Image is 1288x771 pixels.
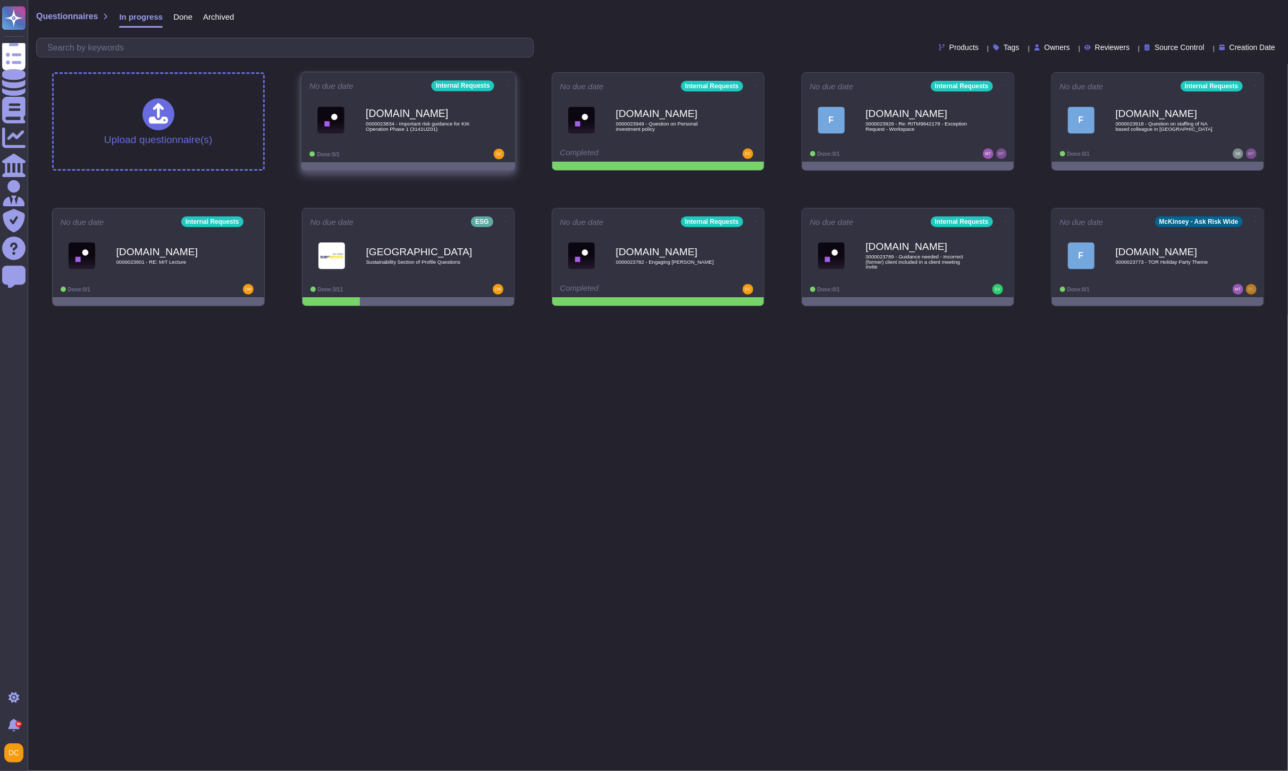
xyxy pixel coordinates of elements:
[309,82,353,90] span: No due date
[866,121,972,131] span: 0000023929 - Re: RITM9842178 - Exception Request - Workspace
[818,107,845,133] div: F
[1068,242,1095,269] div: F
[1155,44,1204,51] span: Source Control
[366,247,473,257] b: [GEOGRAPHIC_DATA]
[1116,259,1222,265] span: 0000023773 - TOR Holiday Party Theme
[818,242,845,269] img: Logo
[203,13,234,21] span: Archived
[1246,148,1257,159] img: user
[119,13,163,21] span: In progress
[560,284,691,295] div: Completed
[181,216,243,227] div: Internal Requests
[366,121,473,131] span: 0000023834 - Important risk guidance for KIK Operation Phase 1 (3141UZ01)
[1181,81,1243,91] div: Internal Requests
[1060,218,1104,226] span: No due date
[743,148,753,159] img: user
[743,284,753,295] img: user
[42,38,533,57] input: Search by keywords
[1067,287,1090,292] span: Done: 0/1
[116,247,223,257] b: [DOMAIN_NAME]
[1095,44,1130,51] span: Reviewers
[818,287,840,292] span: Done: 0/1
[1116,121,1222,131] span: 0000023918 - Question on staffing of NA based colleague in [GEOGRAPHIC_DATA]
[560,82,604,90] span: No due date
[810,218,854,226] span: No due date
[69,242,95,269] img: Logo
[36,12,98,21] span: Questionnaires
[173,13,192,21] span: Done
[317,106,344,133] img: Logo
[949,44,979,51] span: Products
[866,108,972,119] b: [DOMAIN_NAME]
[243,284,254,295] img: user
[681,81,743,91] div: Internal Requests
[983,148,994,159] img: user
[2,741,31,765] button: user
[366,259,473,265] span: Sustainability Section of Profile Questions
[1233,284,1243,295] img: user
[1246,284,1257,295] img: user
[616,259,722,265] span: 0000023782 - Engaging [PERSON_NAME]
[1067,151,1090,157] span: Done: 0/1
[15,721,22,727] div: 9+
[992,284,1003,295] img: user
[616,108,722,119] b: [DOMAIN_NAME]
[61,218,104,226] span: No due date
[1045,44,1070,51] span: Owners
[116,259,223,265] span: 0000023901 - RE: MIT Lecture
[810,82,854,90] span: No due date
[317,151,340,157] span: Done: 0/1
[568,107,595,133] img: Logo
[318,287,343,292] span: Done: 3/11
[616,247,722,257] b: [DOMAIN_NAME]
[4,743,23,762] img: user
[866,254,972,270] span: 0000023789 - Guidance needed - Incorrect (former) client included in a client meeting invite
[818,151,840,157] span: Done: 0/1
[431,80,494,91] div: Internal Requests
[318,242,345,269] img: Logo
[366,108,473,119] b: [DOMAIN_NAME]
[866,241,972,252] b: [DOMAIN_NAME]
[616,121,722,131] span: 0000023949 - Question on Personal investment policy
[68,287,90,292] span: Done: 0/1
[931,216,993,227] div: Internal Requests
[1155,216,1243,227] div: McKinsey - Ask Risk Wide
[568,242,595,269] img: Logo
[310,218,354,226] span: No due date
[1004,44,1020,51] span: Tags
[1233,148,1243,159] img: user
[1060,82,1104,90] span: No due date
[1230,44,1275,51] span: Creation Date
[1116,108,1222,119] b: [DOMAIN_NAME]
[471,216,493,227] div: ESG
[1068,107,1095,133] div: F
[681,216,743,227] div: Internal Requests
[104,98,213,145] div: Upload questionnaire(s)
[560,148,691,159] div: Completed
[996,148,1007,159] img: user
[493,149,504,160] img: user
[560,218,604,226] span: No due date
[1116,247,1222,257] b: [DOMAIN_NAME]
[931,81,993,91] div: Internal Requests
[493,284,503,295] img: user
